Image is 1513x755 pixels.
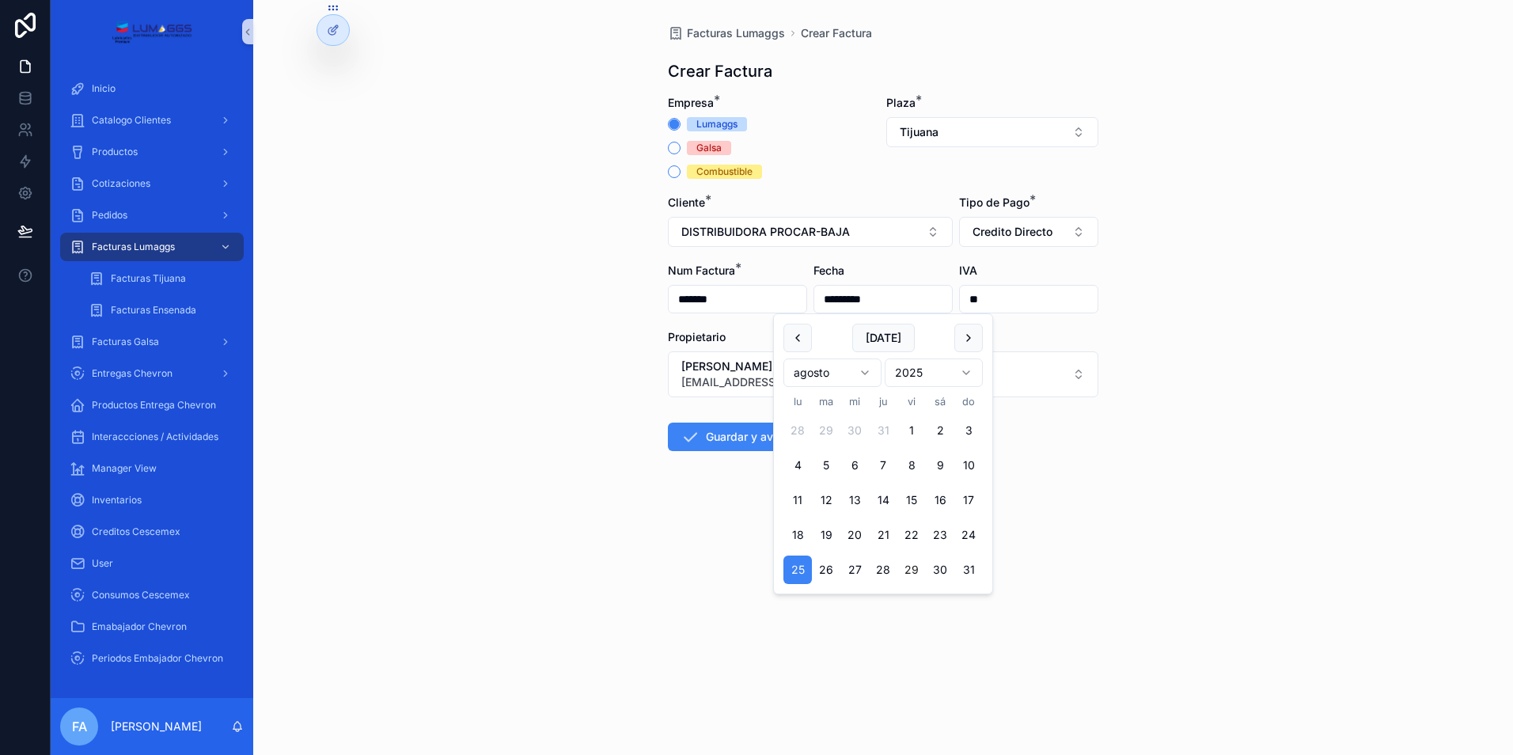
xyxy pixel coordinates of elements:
a: Inicio [60,74,244,103]
button: domingo, 17 de agosto de 2025 [954,486,983,514]
button: Today, viernes, 29 de agosto de 2025 [897,556,926,584]
span: IVA [959,264,977,277]
span: Fecha [813,264,844,277]
button: domingo, 10 de agosto de 2025 [954,451,983,480]
button: lunes, 18 de agosto de 2025 [783,521,812,549]
span: Facturas Tijuana [111,272,186,285]
span: Facturas Galsa [92,336,159,348]
button: viernes, 15 de agosto de 2025 [897,486,926,514]
span: Emabajador Chevron [92,620,187,633]
span: Tijuana [900,124,939,140]
button: miércoles, 30 de julio de 2025 [840,416,869,445]
span: [PERSON_NAME] [681,359,872,374]
button: viernes, 8 de agosto de 2025 [897,451,926,480]
button: martes, 12 de agosto de 2025 [812,486,840,514]
button: domingo, 24 de agosto de 2025 [954,521,983,549]
a: Inventarios [60,486,244,514]
button: jueves, 28 de agosto de 2025 [869,556,897,584]
a: Productos [60,138,244,166]
button: jueves, 7 de agosto de 2025 [869,451,897,480]
span: Productos [92,146,138,158]
span: Facturas Lumaggs [687,25,785,41]
button: martes, 29 de julio de 2025 [812,416,840,445]
span: Empresa [668,96,714,109]
button: miércoles, 27 de agosto de 2025 [840,556,869,584]
span: Cliente [668,195,705,209]
span: Plaza [886,96,916,109]
button: lunes, 28 de julio de 2025 [783,416,812,445]
div: Lumaggs [696,117,738,131]
span: Productos Entrega Chevron [92,399,216,412]
button: domingo, 31 de agosto de 2025 [954,556,983,584]
button: Select Button [959,217,1098,247]
span: Cotizaciones [92,177,150,190]
span: Periodos Embajador Chevron [92,652,223,665]
button: lunes, 25 de agosto de 2025, selected [783,556,812,584]
a: Crear Factura [801,25,872,41]
button: viernes, 22 de agosto de 2025 [897,521,926,549]
span: DISTRIBUIDORA PROCAR-BAJA [681,224,850,240]
a: Cotizaciones [60,169,244,198]
p: [PERSON_NAME] [111,719,202,734]
th: jueves [869,393,897,410]
span: Facturas Ensenada [111,304,196,317]
table: agosto 2025 [783,393,983,584]
span: Tipo de Pago [959,195,1030,209]
a: Facturas Tijuana [79,264,244,293]
div: scrollable content [51,63,253,693]
a: Creditos Cescemex [60,518,244,546]
span: Credito Directo [973,224,1052,240]
th: viernes [897,393,926,410]
button: sábado, 30 de agosto de 2025 [926,556,954,584]
a: Catalogo Clientes [60,106,244,135]
button: sábado, 23 de agosto de 2025 [926,521,954,549]
a: Productos Entrega Chevron [60,391,244,419]
button: sábado, 16 de agosto de 2025 [926,486,954,514]
span: Num Factura [668,264,735,277]
button: Select Button [668,351,1098,397]
button: jueves, 21 de agosto de 2025 [869,521,897,549]
a: Manager View [60,454,244,483]
a: Entregas Chevron [60,359,244,388]
h1: Crear Factura [668,60,772,82]
button: martes, 19 de agosto de 2025 [812,521,840,549]
button: Guardar y avanzar a Productos [668,423,882,451]
th: lunes [783,393,812,410]
button: [DATE] [852,324,915,352]
a: User [60,549,244,578]
button: martes, 26 de agosto de 2025 [812,556,840,584]
span: User [92,557,113,570]
button: miércoles, 13 de agosto de 2025 [840,486,869,514]
th: sábado [926,393,954,410]
a: Consumos Cescemex [60,581,244,609]
button: domingo, 3 de agosto de 2025 [954,416,983,445]
a: Periodos Embajador Chevron [60,644,244,673]
button: lunes, 11 de agosto de 2025 [783,486,812,514]
span: [EMAIL_ADDRESS][DOMAIN_NAME] [681,374,872,390]
button: sábado, 2 de agosto de 2025 [926,416,954,445]
th: miércoles [840,393,869,410]
span: Creditos Cescemex [92,525,180,538]
span: Facturas Lumaggs [92,241,175,253]
a: Facturas Lumaggs [668,25,785,41]
button: miércoles, 6 de agosto de 2025 [840,451,869,480]
span: Catalogo Clientes [92,114,171,127]
button: lunes, 4 de agosto de 2025 [783,451,812,480]
span: Inicio [92,82,116,95]
button: Select Button [886,117,1098,147]
a: Facturas Ensenada [79,296,244,324]
span: Consumos Cescemex [92,589,190,601]
button: sábado, 9 de agosto de 2025 [926,451,954,480]
button: martes, 5 de agosto de 2025 [812,451,840,480]
div: Galsa [696,141,722,155]
a: Interaccciones / Actividades [60,423,244,451]
a: Pedidos [60,201,244,230]
span: Inventarios [92,494,142,506]
span: FA [72,717,87,736]
button: miércoles, 20 de agosto de 2025 [840,521,869,549]
span: Propietario [668,330,726,343]
a: Emabajador Chevron [60,613,244,641]
img: App logo [112,19,191,44]
a: Facturas Lumaggs [60,233,244,261]
span: Pedidos [92,209,127,222]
